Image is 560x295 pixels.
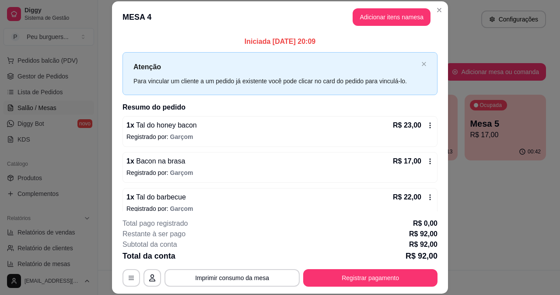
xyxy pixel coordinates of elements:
span: Tal do barbecue [134,193,186,201]
button: Registrar pagamento [303,269,437,287]
button: Imprimir consumo da mesa [164,269,300,287]
span: Garçom [170,169,193,176]
span: Garçom [170,133,193,140]
p: R$ 0,00 [413,218,437,229]
p: Total da conta [122,250,175,262]
p: Subtotal da conta [122,239,177,250]
span: Garçom [170,205,193,212]
p: R$ 92,00 [406,250,437,262]
h2: Resumo do pedido [122,102,437,113]
p: R$ 92,00 [409,229,437,239]
div: Para vincular um cliente a um pedido já existente você pode clicar no card do pedido para vinculá... [133,76,418,86]
p: 1 x [126,192,186,203]
p: Restante à ser pago [122,229,185,239]
button: Adicionar itens namesa [353,8,430,26]
p: Atenção [133,61,418,72]
header: MESA 4 [112,1,448,33]
p: Registrado por: [126,132,434,141]
p: 1 x [126,120,197,131]
p: Registrado por: [126,168,434,177]
span: Bacon na brasa [134,157,185,165]
p: R$ 17,00 [393,156,421,167]
button: Close [432,3,446,17]
button: close [421,61,427,67]
p: R$ 22,00 [393,192,421,203]
p: Total pago registrado [122,218,188,229]
p: R$ 92,00 [409,239,437,250]
p: Iniciada [DATE] 20:09 [122,36,437,47]
p: R$ 23,00 [393,120,421,131]
span: Tal do honey bacon [134,121,197,129]
p: 1 x [126,156,185,167]
p: Registrado por: [126,204,434,213]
